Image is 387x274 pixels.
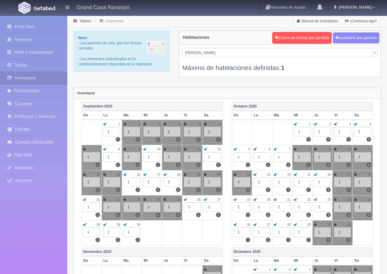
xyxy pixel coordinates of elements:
div: 1 [294,177,311,187]
div: 1 [143,202,160,212]
label: 1 [346,213,351,217]
th: Sa [202,256,222,265]
div: 1 [143,152,160,162]
small: 24 [157,198,160,201]
div: 1 [254,177,270,187]
div: 1 [103,152,120,162]
th: Vi [182,256,202,265]
th: Ju [312,256,333,265]
div: 1 [204,127,221,137]
label: 1 [156,137,160,142]
div: 1 [184,152,201,162]
small: 22 [117,198,120,201]
div: 1 [143,177,160,187]
th: Do [232,256,252,265]
small: 6 [369,268,371,271]
div: 1 [124,202,140,212]
th: Ma [272,256,292,265]
label: 1 [246,188,250,192]
small: 1 [118,122,120,126]
div: 1 [103,227,120,237]
label: 0 [367,137,371,142]
th: Lu [252,256,272,265]
th: Lu [102,111,122,120]
div: 1 [124,127,140,137]
div: 1 [274,227,291,237]
a: ¡Comienza aquí! [341,15,380,27]
div: 1 [184,202,201,212]
th: Ma [122,256,142,265]
div: - Las periodos de color gris son fechas cerradas. - Los elementos redondeados es la cantidad/allo... [73,31,170,72]
div: 1 [314,127,331,137]
small: 1 [269,268,270,271]
small: 17 [348,173,351,176]
label: 1 [346,163,351,167]
small: 29 [307,223,311,226]
label: 1 [326,163,331,167]
small: 3 [309,268,311,271]
div: 1 [334,177,351,187]
div: 1 [294,152,311,162]
a: Manual de Inventarios [293,15,341,27]
th: Ju [312,111,333,120]
div: 1 [124,152,140,162]
th: Septiembre 2025 [82,102,223,111]
small: 12 [197,148,200,151]
label: 1 [116,238,120,242]
small: 17 [157,173,160,176]
small: 15 [307,173,311,176]
small: 15 [117,173,120,176]
small: 8 [309,148,311,151]
small: 3 [158,122,160,126]
div: 1 [103,127,120,137]
small: 6 [269,148,270,151]
div: 1 [234,202,251,212]
small: 14 [287,173,291,176]
h4: Habitaciones [183,35,210,40]
label: 1 [196,137,201,142]
b: Nota: [78,36,88,40]
th: Vi [333,256,353,265]
small: 28 [96,223,100,226]
label: 1 [266,163,270,167]
label: 1 [136,238,140,242]
label: 1 [116,188,120,192]
div: 1 [354,152,371,162]
small: 3 [349,122,351,126]
small: 16 [327,173,331,176]
small: 19 [247,198,250,201]
div: 1 [354,127,371,137]
small: 29 [117,223,120,226]
span: [PERSON_NAME] [337,5,372,9]
label: 1 [156,213,160,217]
th: Ma [272,111,292,120]
small: 27 [217,198,221,201]
label: 1 [136,137,140,142]
label: 1 [95,163,100,167]
small: 1 [309,122,311,126]
label: 1 [367,163,371,167]
label: 1 [246,238,250,242]
small: 25 [368,198,371,201]
label: 1 [95,213,100,217]
label: 1 [176,213,180,217]
small: 19 [197,173,200,176]
div: 1 [294,227,311,237]
label: 1 [326,137,331,142]
small: 13 [267,173,270,176]
small: 7 [289,148,291,151]
label: 1 [216,188,221,192]
label: 1 [216,137,221,142]
th: Mi [142,111,162,120]
th: Diciembre 2025 [232,247,373,256]
label: 1 [136,163,140,167]
label: 1 [116,163,120,167]
div: 1 [314,152,331,162]
label: 1 [246,213,250,217]
small: 20 [217,173,221,176]
label: 1 [346,137,351,142]
div: 1 [204,177,221,187]
div: 1 [334,227,351,237]
small: 8 [118,148,120,151]
small: 23 [327,198,331,201]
